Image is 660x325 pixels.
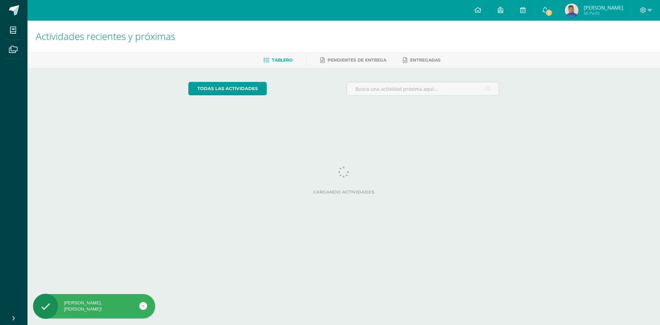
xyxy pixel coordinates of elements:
[36,30,175,43] span: Actividades recientes y próximas
[188,82,267,95] a: todas las Actividades
[347,82,499,96] input: Busca una actividad próxima aquí...
[263,55,293,66] a: Tablero
[403,55,441,66] a: Entregadas
[565,3,579,17] img: 82c94651602b1a9224a5a0d7b73fe80f.png
[328,57,386,63] span: Pendientes de entrega
[272,57,293,63] span: Tablero
[584,10,623,16] span: Mi Perfil
[188,189,499,195] label: Cargando actividades
[33,300,155,312] div: [PERSON_NAME], [PERSON_NAME]!
[410,57,441,63] span: Entregadas
[545,9,553,17] span: 2
[584,4,623,11] span: [PERSON_NAME]
[320,55,386,66] a: Pendientes de entrega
